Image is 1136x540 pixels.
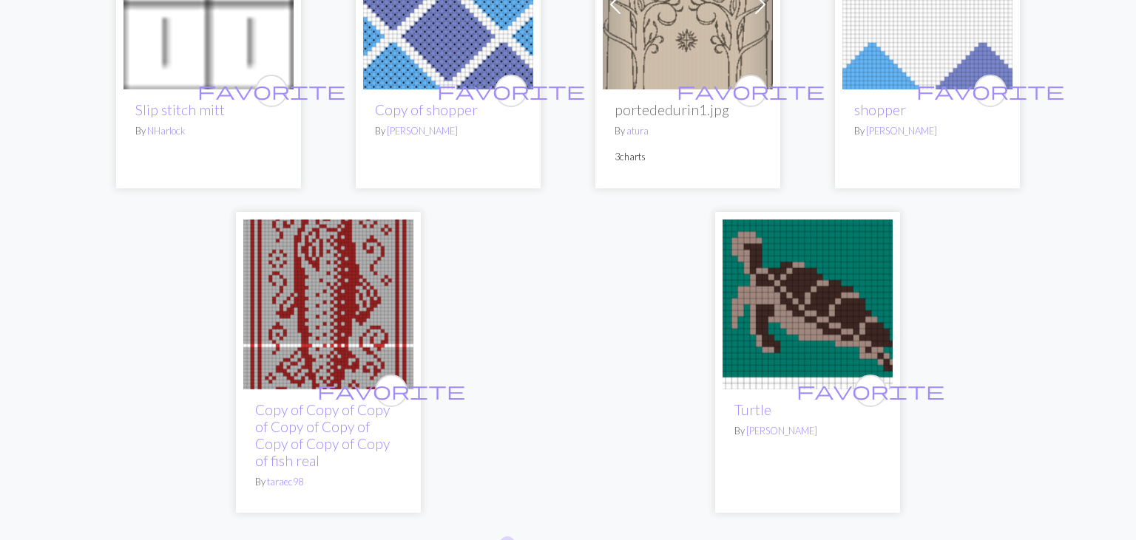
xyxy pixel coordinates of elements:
[243,219,413,389] img: Copy of fish real
[135,101,225,118] a: Slip stitch mitt
[255,401,390,469] a: Copy of Copy of Copy of Copy of Copy of Copy of Copy of Copy of fish real
[147,125,185,137] a: NHarlock
[854,375,887,407] button: favourite
[746,425,817,437] a: [PERSON_NAME]
[255,475,402,489] p: By
[437,76,585,106] i: favourite
[723,219,893,389] img: Turtle
[135,124,282,138] p: By
[734,75,767,107] button: favourite
[197,76,345,106] i: favourite
[495,75,527,107] button: favourite
[866,125,937,137] a: [PERSON_NAME]
[255,75,288,107] button: favourite
[375,124,521,138] p: By
[267,476,303,488] a: taraec98
[797,376,944,406] i: favourite
[677,76,825,106] i: favourite
[797,379,944,402] span: favorite
[734,401,771,418] a: Turtle
[317,379,465,402] span: favorite
[243,295,413,310] a: Copy of fish real
[615,101,761,118] h2: portededurin1.jpg
[387,125,458,137] a: [PERSON_NAME]
[437,79,585,102] span: favorite
[723,295,893,310] a: Turtle
[854,124,1001,138] p: By
[916,79,1064,102] span: favorite
[734,424,881,438] p: By
[615,150,761,164] p: 3 charts
[375,375,408,407] button: favourite
[677,79,825,102] span: favorite
[916,76,1064,106] i: favourite
[626,125,649,137] a: atura
[615,124,761,138] p: By
[974,75,1007,107] button: favourite
[197,79,345,102] span: favorite
[375,101,478,118] a: Copy of shopper
[317,376,465,406] i: favourite
[854,101,906,118] a: shopper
